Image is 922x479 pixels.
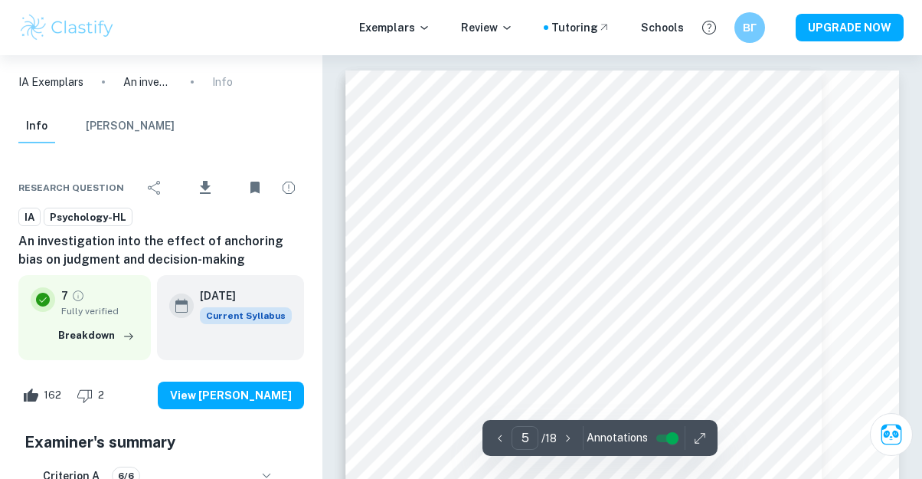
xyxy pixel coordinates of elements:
a: IA Exemplars [18,74,83,90]
span: 2 [90,388,113,403]
button: Help and Feedback [696,15,722,41]
h6: ВГ [741,19,759,36]
button: ВГ [734,12,765,43]
div: Share [139,172,170,203]
span: IA [19,210,40,225]
span: Annotations [587,430,648,446]
span: Fully verified [61,304,139,318]
h6: [DATE] [200,287,280,304]
button: UPGRADE NOW [796,14,904,41]
h5: Examiner's summary [25,431,298,454]
a: Tutoring [551,19,610,36]
a: IA [18,208,41,227]
h6: An investigation into the effect of anchoring bias on judgment and decision-making [18,232,304,269]
p: 7 [61,287,68,304]
p: Review [461,19,513,36]
span: Psychology-HL [44,210,132,225]
button: [PERSON_NAME] [86,110,175,143]
a: Schools [641,19,684,36]
p: Exemplars [359,19,430,36]
div: Report issue [273,172,304,203]
span: Research question [18,181,124,195]
p: / 18 [541,430,557,447]
div: This exemplar is based on the current syllabus. Feel free to refer to it for inspiration/ideas wh... [200,307,292,324]
div: Unbookmark [240,172,270,203]
div: Like [18,383,70,408]
button: Ask Clai [870,413,913,456]
a: Grade fully verified [71,289,85,303]
span: Current Syllabus [200,307,292,324]
p: Info [212,74,233,90]
a: Psychology-HL [44,208,132,227]
p: An investigation into the effect of anchoring bias on judgment and decision-making [123,74,172,90]
button: View [PERSON_NAME] [158,382,304,409]
button: Breakdown [54,324,139,347]
img: Clastify logo [18,12,116,43]
div: Dislike [73,383,113,408]
div: Download [173,168,237,208]
span: 162 [35,388,70,403]
button: Info [18,110,55,143]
